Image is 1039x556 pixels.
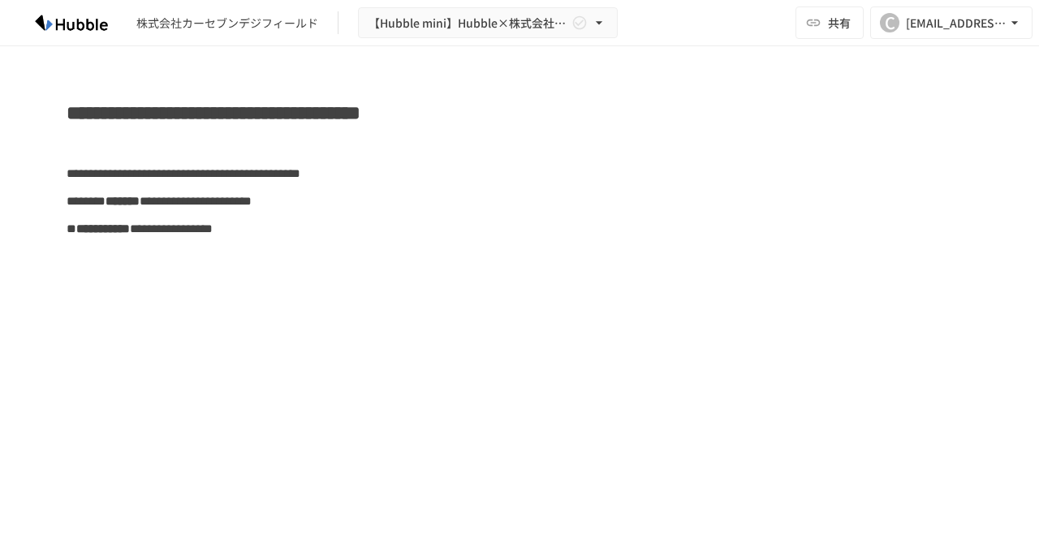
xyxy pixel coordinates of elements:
[828,14,851,32] span: 共有
[136,15,318,32] div: 株式会社カーセブンデジフィールド
[19,10,123,36] img: HzDRNkGCf7KYO4GfwKnzITak6oVsp5RHeZBEM1dQFiQ
[880,13,899,32] div: C
[369,13,568,33] span: 【Hubble mini】Hubble×株式会社カーセブンデジフィールド オンボーディングプロジェクト
[795,6,864,39] button: 共有
[906,13,1007,33] div: [EMAIL_ADDRESS][DOMAIN_NAME]
[358,7,618,39] button: 【Hubble mini】Hubble×株式会社カーセブンデジフィールド オンボーディングプロジェクト
[870,6,1033,39] button: C[EMAIL_ADDRESS][DOMAIN_NAME]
